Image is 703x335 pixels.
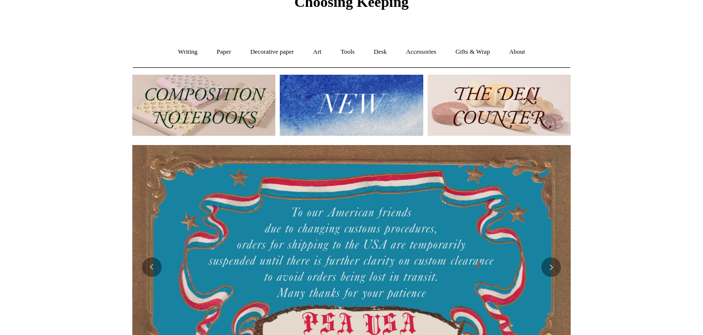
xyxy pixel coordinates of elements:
a: Paper [208,39,240,65]
a: Writing [169,39,207,65]
button: Previous [142,257,162,277]
img: 202302 Composition ledgers.jpg__PID:69722ee6-fa44-49dd-a067-31375e5d54ec [132,75,275,136]
a: Choosing Keeping [294,1,409,8]
button: Next [541,257,561,277]
a: Gifts & Wrap [447,39,499,65]
a: Art [304,39,330,65]
img: The Deli Counter [428,75,571,136]
a: About [500,39,534,65]
a: Tools [332,39,364,65]
a: Decorative paper [242,39,303,65]
a: Accessories [397,39,445,65]
img: New.jpg__PID:f73bdf93-380a-4a35-bcfe-7823039498e1 [280,75,423,136]
a: Desk [365,39,396,65]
